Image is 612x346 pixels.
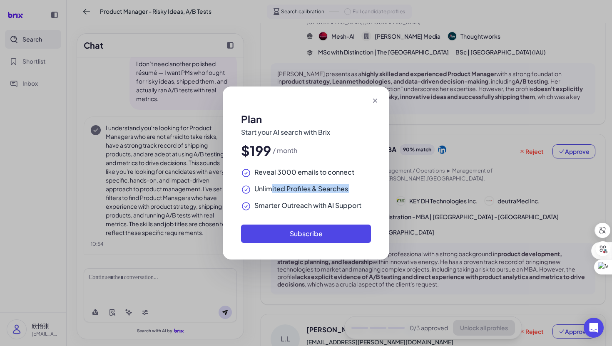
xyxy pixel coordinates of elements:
h2: Plan [241,115,371,123]
span: Unlimited Profiles & Searches [254,185,348,193]
span: $199 [241,146,271,155]
button: Subscribe [241,225,371,243]
span: Smarter Outreach with AI Support [254,201,361,210]
span: / month [273,146,297,155]
span: Reveal 3000 emails to connect [254,168,354,176]
p: Start your AI search with Brix [241,128,371,136]
div: Open Intercom Messenger [584,318,604,338]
